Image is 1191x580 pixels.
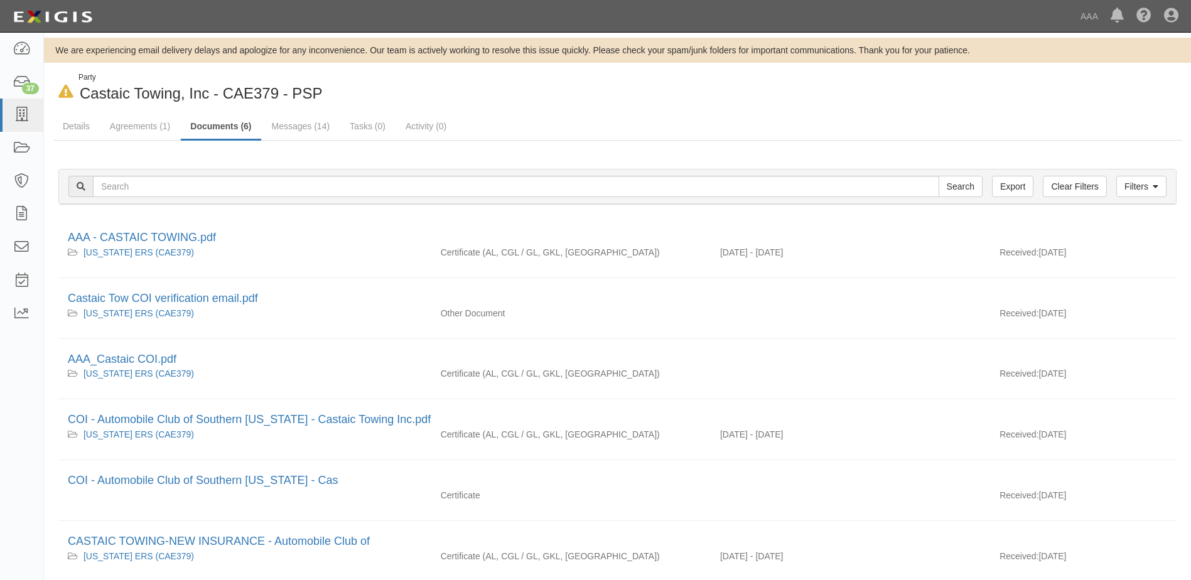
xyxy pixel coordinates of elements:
div: [DATE] [990,550,1177,569]
input: Search [939,176,983,197]
a: COI - Automobile Club of Southern [US_STATE] - Cas [68,474,338,486]
div: COI - Automobile Club of Southern California - Cas [68,473,1167,489]
input: Search [93,176,939,197]
div: 37 [22,83,39,94]
div: Auto Liability Commercial General Liability / Garage Liability Garage Keepers Liability On-Hook [431,246,711,259]
a: Castaic Tow COI verification email.pdf [68,292,258,304]
div: Effective - Expiration [711,489,990,490]
div: [DATE] [990,246,1177,265]
a: COI - Automobile Club of Southern [US_STATE] - Castaic Towing Inc.pdf [68,413,431,426]
a: Details [53,114,99,139]
a: [US_STATE] ERS (CAE379) [84,429,194,439]
div: Certificate [431,489,711,502]
div: Castaic Towing, Inc - CAE379 - PSP [53,72,608,104]
p: Received: [1000,550,1038,562]
div: California ERS (CAE379) [68,428,422,441]
a: Messages (14) [262,114,340,139]
a: Clear Filters [1043,176,1106,197]
p: Received: [1000,307,1038,320]
div: Castaic Tow COI verification email.pdf [68,291,1167,307]
i: In Default since 06/26/2025 [58,85,73,99]
div: Effective - Expiration [711,307,990,308]
div: [DATE] [990,428,1177,447]
div: AAA - CASTAIC TOWING.pdf [68,230,1167,246]
a: Documents (6) [181,114,261,141]
a: CASTAIC TOWING-NEW INSURANCE - Automobile Club of [68,535,370,547]
div: Auto Liability Commercial General Liability / Garage Liability Garage Keepers Liability On-Hook [431,367,711,380]
div: Effective 12/20/2022 - Expiration 12/20/2023 [711,550,990,562]
span: Castaic Towing, Inc - CAE379 - PSP [80,85,322,102]
div: We are experiencing email delivery delays and apologize for any inconvenience. Our team is active... [44,44,1191,56]
i: Help Center - Complianz [1136,9,1151,24]
div: CASTAIC TOWING-NEW INSURANCE - Automobile Club of [68,534,1167,550]
p: Received: [1000,428,1038,441]
a: [US_STATE] ERS (CAE379) [84,247,194,257]
div: [DATE] [990,307,1177,326]
div: AAA_Castaic COI.pdf [68,352,1167,368]
div: Effective 06/12/2024 - Expiration 06/12/2025 [711,246,990,259]
a: Agreements (1) [100,114,180,139]
a: Activity (0) [396,114,456,139]
a: Tasks (0) [340,114,395,139]
a: AAA - CASTAIC TOWING.pdf [68,231,216,244]
div: Other Document [431,307,711,320]
a: [US_STATE] ERS (CAE379) [84,551,194,561]
a: Export [992,176,1033,197]
div: Party [78,72,322,83]
div: Effective - Expiration [711,367,990,368]
div: COI - Automobile Club of Southern California - Castaic Towing Inc.pdf [68,412,1167,428]
div: Effective 12/16/2023 - Expiration 12/16/2024 [711,428,990,441]
a: AAA [1074,4,1104,29]
p: Received: [1000,246,1038,259]
div: California ERS (CAE379) [68,367,422,380]
img: logo-5460c22ac91f19d4615b14bd174203de0afe785f0fc80cf4dbbc73dc1793850b.png [9,6,96,28]
a: [US_STATE] ERS (CAE379) [84,308,194,318]
a: AAA_Castaic COI.pdf [68,353,176,365]
p: Received: [1000,367,1038,380]
div: Auto Liability Commercial General Liability / Garage Liability Garage Keepers Liability On-Hook [431,550,711,562]
div: [DATE] [990,367,1177,386]
div: California ERS (CAE379) [68,307,422,320]
div: Auto Liability Commercial General Liability / Garage Liability Garage Keepers Liability On-Hook [431,428,711,441]
a: Filters [1116,176,1167,197]
div: California ERS (CAE379) [68,550,422,562]
p: Received: [1000,489,1038,502]
a: [US_STATE] ERS (CAE379) [84,368,194,379]
div: California ERS (CAE379) [68,246,422,259]
div: [DATE] [990,489,1177,508]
